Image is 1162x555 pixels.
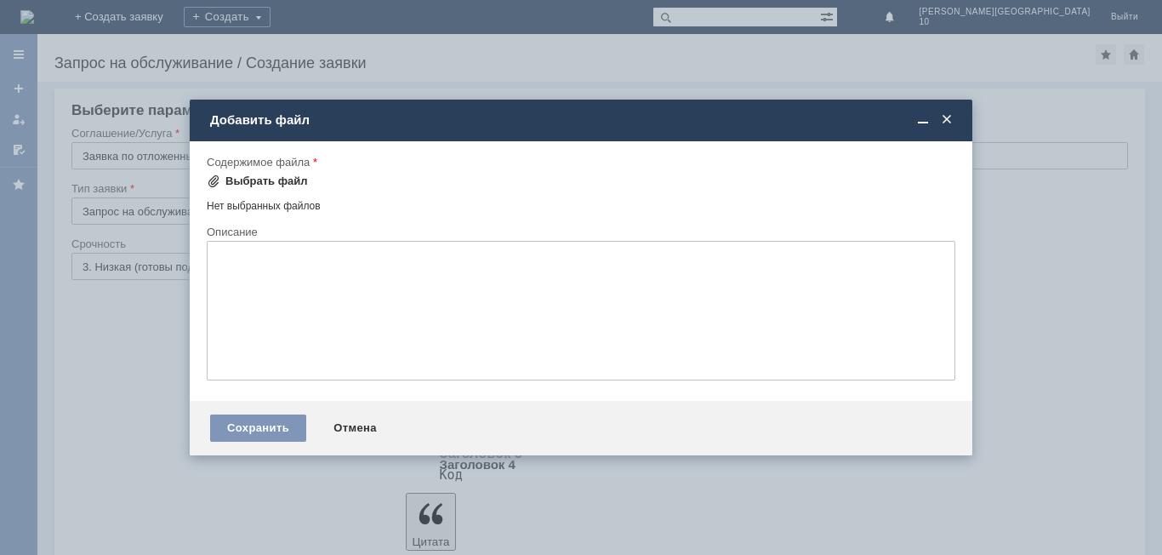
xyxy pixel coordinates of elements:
[207,157,952,168] div: Содержимое файла
[207,193,955,213] div: Нет выбранных файлов
[7,7,248,20] div: Просьба удалить
[225,175,308,188] div: Выбрать файл
[210,112,955,128] div: Добавить файл
[914,112,931,128] span: Свернуть (Ctrl + M)
[938,112,955,128] span: Закрыть
[207,226,952,237] div: Описание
